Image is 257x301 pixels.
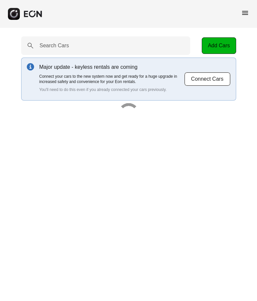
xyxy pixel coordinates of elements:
p: Major update - keyless rentals are coming [39,63,184,71]
p: Connect your cars to the new system now and get ready for a huge upgrade in increased safety and ... [39,74,184,84]
img: info [27,63,34,70]
button: Add Cars [202,37,236,54]
label: Search Cars [40,42,69,50]
button: Connect Cars [184,72,231,86]
span: menu [241,9,249,17]
p: You'll need to do this even if you already connected your cars previously. [39,87,184,92]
